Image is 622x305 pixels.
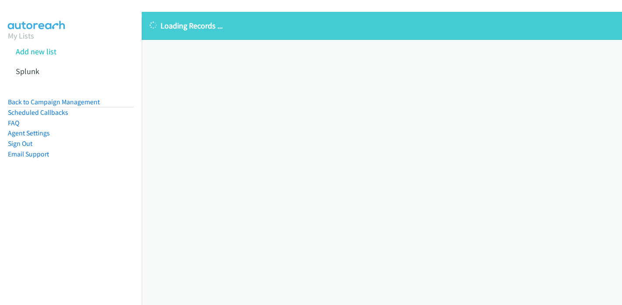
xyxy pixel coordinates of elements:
a: Sign Out [8,139,32,148]
a: FAQ [8,119,19,127]
a: Splunk [16,66,39,76]
a: Scheduled Callbacks [8,108,68,117]
a: Agent Settings [8,129,50,137]
a: Back to Campaign Management [8,98,100,106]
a: Add new list [16,46,56,57]
a: Email Support [8,150,49,158]
a: My Lists [8,31,34,41]
p: Loading Records ... [150,20,614,32]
